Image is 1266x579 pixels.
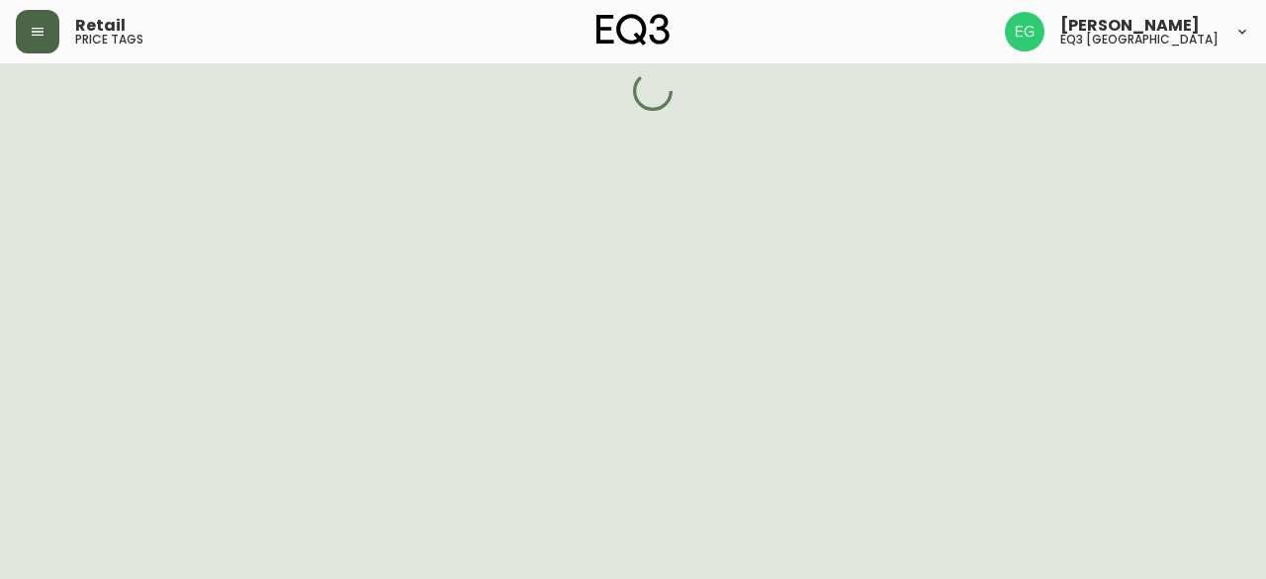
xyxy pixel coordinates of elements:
img: logo [596,14,670,46]
span: [PERSON_NAME] [1060,18,1200,34]
h5: eq3 [GEOGRAPHIC_DATA] [1060,34,1219,46]
span: Retail [75,18,126,34]
h5: price tags [75,34,143,46]
img: db11c1629862fe82d63d0774b1b54d2b [1005,12,1044,51]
